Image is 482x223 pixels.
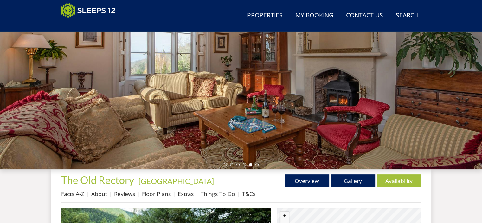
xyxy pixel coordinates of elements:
[61,174,136,186] a: The Old Rectory
[285,174,329,187] a: Overview
[201,190,235,198] a: Things To Do
[344,9,386,23] a: Contact Us
[293,9,336,23] a: My Booking
[138,176,214,186] a: [GEOGRAPHIC_DATA]
[136,176,214,186] span: -
[61,3,116,18] img: Sleeps 12
[242,190,255,198] a: T&Cs
[280,212,289,220] button: Zoom in
[178,190,194,198] a: Extras
[58,22,125,28] iframe: Customer reviews powered by Trustpilot
[245,9,285,23] a: Properties
[142,190,171,198] a: Floor Plans
[393,9,421,23] a: Search
[61,174,134,186] span: The Old Rectory
[331,174,375,187] a: Gallery
[61,190,84,198] a: Facts A-Z
[377,174,421,187] a: Availability
[114,190,135,198] a: Reviews
[91,190,107,198] a: About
